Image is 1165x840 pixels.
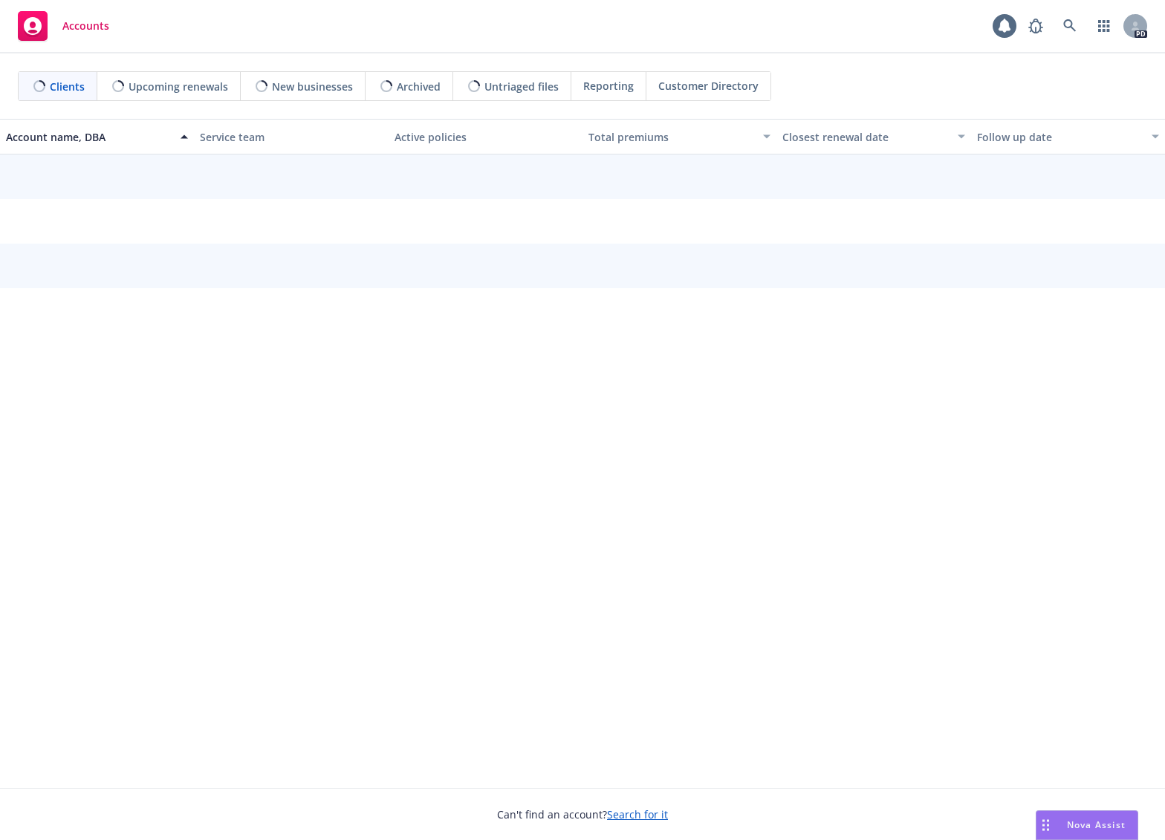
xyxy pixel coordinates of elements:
div: Total premiums [588,129,754,145]
span: Upcoming renewals [129,79,228,94]
span: Reporting [583,78,634,94]
span: Accounts [62,20,109,32]
span: Untriaged files [484,79,559,94]
a: Report a Bug [1021,11,1051,41]
button: Nova Assist [1036,810,1138,840]
a: Search [1055,11,1085,41]
div: Service team [200,129,382,145]
div: Closest renewal date [782,129,948,145]
a: Search for it [607,807,668,821]
span: Clients [50,79,85,94]
button: Active policies [389,119,582,154]
span: New businesses [272,79,353,94]
div: Active policies [395,129,577,145]
span: Can't find an account? [497,807,668,822]
button: Follow up date [971,119,1165,154]
button: Closest renewal date [776,119,970,154]
span: Archived [397,79,441,94]
a: Switch app [1089,11,1119,41]
button: Total premiums [582,119,776,154]
button: Service team [194,119,388,154]
div: Follow up date [977,129,1143,145]
div: Drag to move [1036,811,1055,839]
div: Account name, DBA [6,129,172,145]
span: Nova Assist [1067,818,1126,831]
span: Customer Directory [658,78,759,94]
a: Accounts [12,5,115,47]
